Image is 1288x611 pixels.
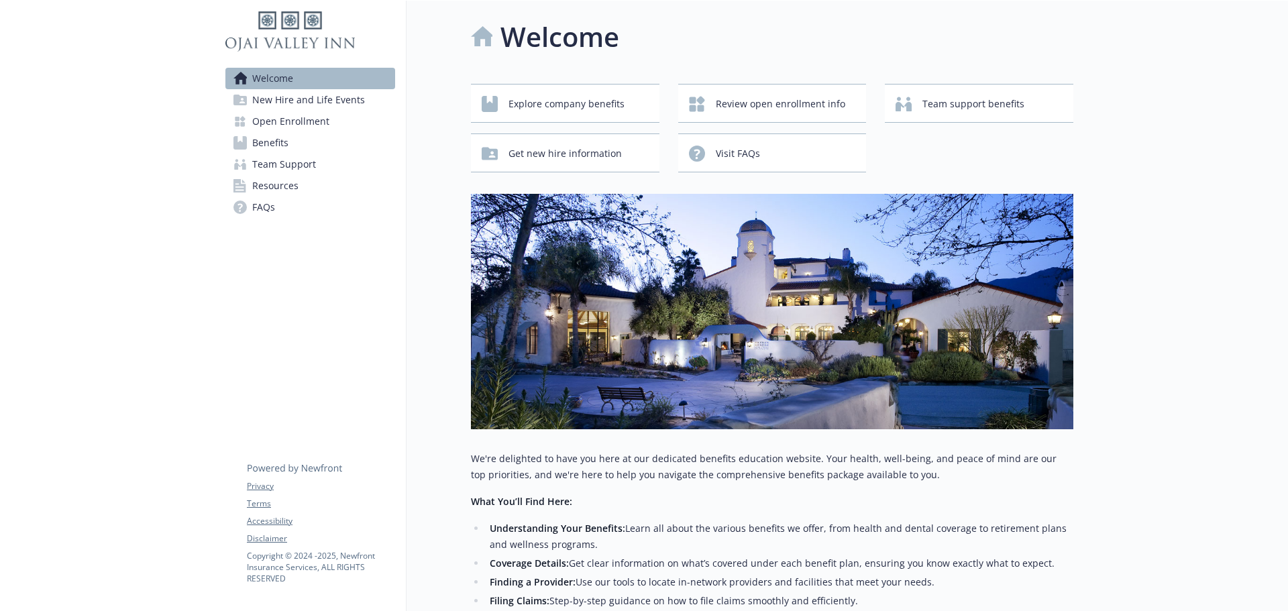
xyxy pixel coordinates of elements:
[471,133,659,172] button: Get new hire information
[716,91,845,117] span: Review open enrollment info
[252,68,293,89] span: Welcome
[247,550,394,584] p: Copyright © 2024 - 2025 , Newfront Insurance Services, ALL RIGHTS RESERVED
[252,111,329,132] span: Open Enrollment
[471,495,572,508] strong: What You’ll Find Here:
[225,111,395,132] a: Open Enrollment
[247,515,394,527] a: Accessibility
[225,154,395,175] a: Team Support
[490,575,576,588] strong: Finding a Provider:
[486,574,1073,590] li: Use our tools to locate in-network providers and facilities that meet your needs.
[490,557,569,569] strong: Coverage Details:
[252,132,288,154] span: Benefits
[252,175,299,197] span: Resources
[500,17,619,57] h1: Welcome
[490,522,625,535] strong: Understanding Your Benefits:
[486,593,1073,609] li: Step-by-step guidance on how to file claims smoothly and efficiently.
[490,594,549,607] strong: Filing Claims:
[678,84,867,123] button: Review open enrollment info
[252,89,365,111] span: New Hire and Life Events
[225,89,395,111] a: New Hire and Life Events
[678,133,867,172] button: Visit FAQs
[508,91,625,117] span: Explore company benefits
[471,451,1073,483] p: We're delighted to have you here at our dedicated benefits education website. Your health, well-b...
[471,194,1073,429] img: overview page banner
[247,533,394,545] a: Disclaimer
[252,154,316,175] span: Team Support
[508,141,622,166] span: Get new hire information
[486,555,1073,571] li: Get clear information on what’s covered under each benefit plan, ensuring you know exactly what t...
[922,91,1024,117] span: Team support benefits
[225,197,395,218] a: FAQs
[225,132,395,154] a: Benefits
[885,84,1073,123] button: Team support benefits
[247,480,394,492] a: Privacy
[247,498,394,510] a: Terms
[225,68,395,89] a: Welcome
[252,197,275,218] span: FAQs
[486,520,1073,553] li: Learn all about the various benefits we offer, from health and dental coverage to retirement plan...
[716,141,760,166] span: Visit FAQs
[225,175,395,197] a: Resources
[471,84,659,123] button: Explore company benefits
